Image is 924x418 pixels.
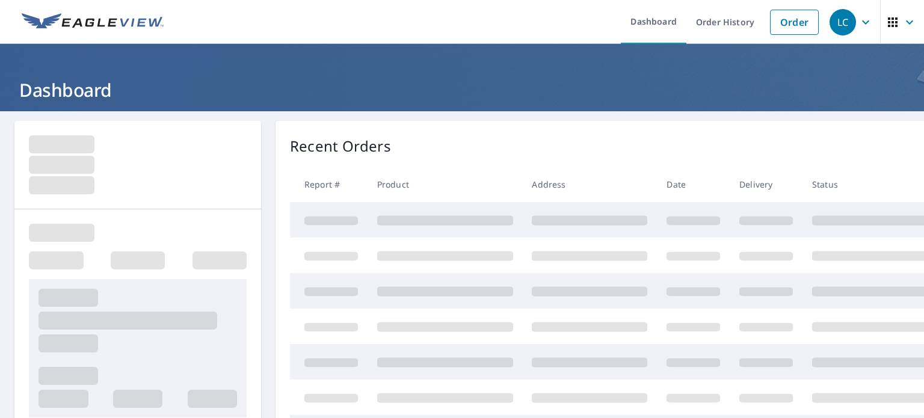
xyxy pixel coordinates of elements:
[657,167,730,202] th: Date
[22,13,164,31] img: EV Logo
[730,167,802,202] th: Delivery
[830,9,856,35] div: LC
[290,167,368,202] th: Report #
[522,167,657,202] th: Address
[770,10,819,35] a: Order
[368,167,523,202] th: Product
[14,78,910,102] h1: Dashboard
[290,135,391,157] p: Recent Orders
